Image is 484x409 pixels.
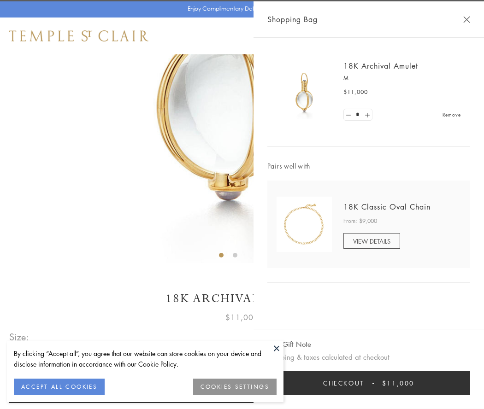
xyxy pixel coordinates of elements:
[225,311,259,323] span: $11,000
[343,88,368,97] span: $11,000
[9,30,148,41] img: Temple St. Clair
[362,109,372,121] a: Set quantity to 2
[14,379,105,395] button: ACCEPT ALL COOKIES
[14,348,277,369] div: By clicking “Accept all”, you agree that our website can store cookies on your device and disclos...
[9,329,30,345] span: Size:
[344,109,353,121] a: Set quantity to 0
[267,351,470,363] p: Shipping & taxes calculated at checkout
[382,378,414,388] span: $11,000
[343,233,400,249] a: VIEW DETAILS
[343,74,461,83] p: M
[9,291,475,307] h1: 18K Archival Amulet
[443,110,461,120] a: Remove
[267,371,470,395] button: Checkout $11,000
[343,216,377,226] span: From: $9,000
[188,4,292,13] p: Enjoy Complimentary Delivery & Returns
[277,197,332,252] img: N88865-OV18
[277,64,332,120] img: 18K Archival Amulet
[463,16,470,23] button: Close Shopping Bag
[353,237,390,245] span: VIEW DETAILS
[267,13,318,25] span: Shopping Bag
[267,339,311,350] button: Add Gift Note
[343,61,418,71] a: 18K Archival Amulet
[267,161,470,171] span: Pairs well with
[323,378,364,388] span: Checkout
[193,379,277,395] button: COOKIES SETTINGS
[343,202,431,212] a: 18K Classic Oval Chain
